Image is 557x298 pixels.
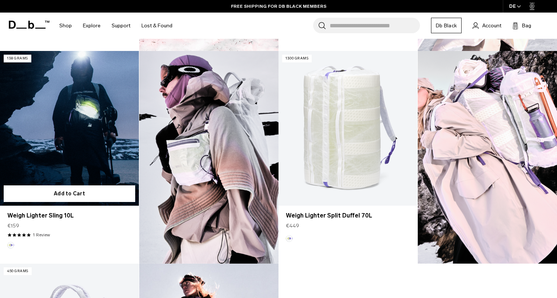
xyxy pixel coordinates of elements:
a: Weigh Lighter Split Duffel 70L [286,211,410,220]
p: 450 grams [4,267,32,275]
p: 1300 grams [282,55,312,62]
a: 1 reviews [33,232,50,238]
span: €159 [7,222,19,230]
a: Account [473,21,501,30]
button: Aurora [7,242,14,249]
span: €449 [286,222,299,230]
a: FREE SHIPPING FOR DB BLACK MEMBERS [231,3,326,10]
img: Content block image [139,51,278,264]
p: 138 grams [4,55,31,62]
a: Weigh Lighter Sling 10L [7,211,132,220]
img: Content block image [418,51,557,264]
button: Add to Cart [4,185,135,202]
span: Bag [522,22,531,30]
nav: Main Navigation [54,13,178,39]
a: Explore [83,13,101,39]
button: Bag [512,21,531,30]
a: Db Black [431,18,462,33]
a: Lost & Found [141,13,172,39]
a: Weigh Lighter Split Duffel 70L [278,51,417,206]
span: Account [482,22,501,30]
a: Shop [59,13,72,39]
a: Support [112,13,130,39]
button: Aurora [286,235,292,242]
